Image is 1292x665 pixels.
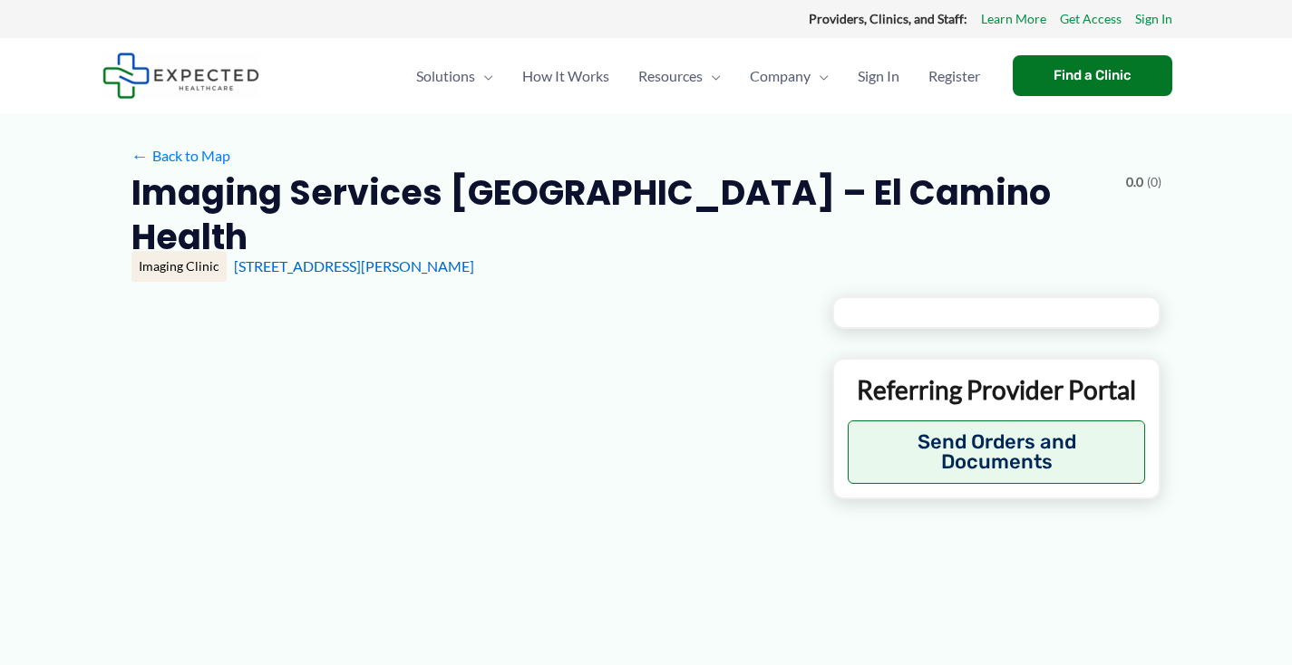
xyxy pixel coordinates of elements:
[750,44,811,108] span: Company
[475,44,493,108] span: Menu Toggle
[131,170,1112,260] h2: Imaging Services [GEOGRAPHIC_DATA] – El Camino Health
[928,44,980,108] span: Register
[735,44,843,108] a: CompanyMenu Toggle
[416,44,475,108] span: Solutions
[508,44,624,108] a: How It Works
[131,251,227,282] div: Imaging Clinic
[131,142,230,169] a: ←Back to Map
[1147,170,1161,194] span: (0)
[402,44,995,108] nav: Primary Site Navigation
[809,11,967,26] strong: Providers, Clinics, and Staff:
[1060,7,1122,31] a: Get Access
[1135,7,1172,31] a: Sign In
[858,44,899,108] span: Sign In
[522,44,609,108] span: How It Works
[102,53,259,99] img: Expected Healthcare Logo - side, dark font, small
[234,257,474,275] a: [STREET_ADDRESS][PERSON_NAME]
[843,44,914,108] a: Sign In
[638,44,703,108] span: Resources
[981,7,1046,31] a: Learn More
[848,420,1146,484] button: Send Orders and Documents
[914,44,995,108] a: Register
[1013,55,1172,96] a: Find a Clinic
[624,44,735,108] a: ResourcesMenu Toggle
[703,44,721,108] span: Menu Toggle
[131,147,149,164] span: ←
[848,373,1146,406] p: Referring Provider Portal
[811,44,829,108] span: Menu Toggle
[1126,170,1143,194] span: 0.0
[402,44,508,108] a: SolutionsMenu Toggle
